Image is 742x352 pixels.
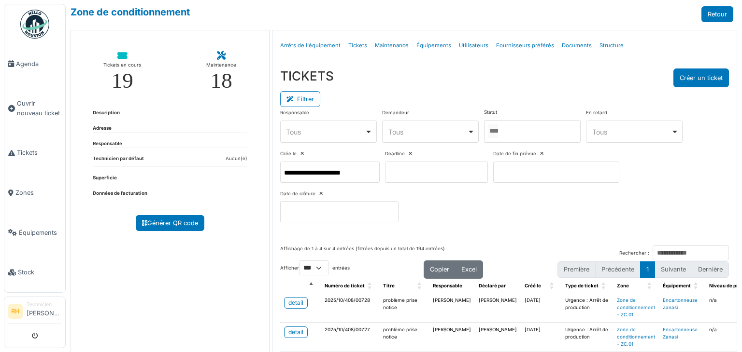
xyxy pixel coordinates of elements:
[112,70,133,92] div: 19
[379,293,429,323] td: problème prise notice
[288,298,303,307] div: detail
[93,190,147,197] dt: Données de facturation
[280,109,309,117] label: Responsable
[321,293,379,323] td: 2025/10/408/00728
[673,68,729,87] button: Créer un ticket
[388,127,467,137] div: Tous
[93,175,117,182] dt: Superficie
[424,260,456,278] button: Copier
[321,323,379,352] td: 2025/10/408/00727
[475,323,521,352] td: [PERSON_NAME]
[4,84,65,133] a: Ouvrir nouveau ticket
[280,91,320,107] button: Filtrer
[280,260,350,275] label: Afficher entrées
[413,34,455,57] a: Équipements
[561,323,613,352] td: Urgence : Arrêt de production
[701,6,733,22] a: Retour
[484,109,497,116] label: Statut
[619,250,649,257] label: Rechercher :
[8,301,61,324] a: RH Technicien[PERSON_NAME]
[4,173,65,213] a: Zones
[280,190,315,198] label: Date de clôture
[27,301,61,308] div: Technicien
[379,323,429,352] td: problème prise notice
[288,328,303,337] div: detail
[20,10,49,39] img: Badge_color-CXgf-gQk.svg
[521,293,561,323] td: [DATE]
[16,59,61,68] span: Agenda
[93,155,144,166] dt: Technicien par défaut
[226,155,247,162] dd: Aucun(e)
[433,283,462,288] span: Responsable
[280,150,297,158] label: Créé le
[479,283,506,288] span: Déclaré par
[601,279,607,294] span: Type de ticket: Activate to sort
[430,266,449,273] span: Copier
[96,44,149,99] a: Tickets en cours 19
[475,293,521,323] td: [PERSON_NAME]
[617,298,655,317] a: Zone de conditionnement - ZC.01
[596,34,628,57] a: Structure
[525,283,541,288] span: Créé le
[592,127,671,137] div: Tous
[493,150,536,158] label: Date de fin prévue
[558,34,596,57] a: Documents
[199,44,244,99] a: Maintenance 18
[284,297,308,309] a: detail
[15,188,61,197] span: Zones
[550,279,556,294] span: Créé le: Activate to sort
[488,124,498,138] input: Tous
[4,133,65,173] a: Tickets
[299,260,329,275] select: Afficherentrées
[276,34,344,57] a: Arrêts de l'équipement
[103,60,141,70] div: Tickets en cours
[211,70,232,92] div: 18
[521,323,561,352] td: [DATE]
[617,283,629,288] span: Zone
[19,228,61,237] span: Équipements
[18,268,61,277] span: Stock
[8,304,23,319] li: RH
[565,283,599,288] span: Type de ticket
[286,127,365,137] div: Tous
[371,34,413,57] a: Maintenance
[383,283,395,288] span: Titre
[586,109,607,117] label: En retard
[557,261,729,277] nav: pagination
[368,279,373,294] span: Numéro de ticket: Activate to sort
[280,68,334,83] h3: TICKETS
[640,261,655,277] button: 1
[280,245,445,260] div: Affichage de 1 à 4 sur 4 entrées (filtrées depuis un total de 194 entrées)
[647,279,653,294] span: Zone: Activate to sort
[4,253,65,293] a: Stock
[4,44,65,84] a: Agenda
[492,34,558,57] a: Fournisseurs préférés
[4,213,65,253] a: Équipements
[17,99,61,117] span: Ouvrir nouveau ticket
[561,293,613,323] td: Urgence : Arrêt de production
[663,327,698,339] a: Encartonneuse Zanasi
[461,266,477,273] span: Excel
[663,298,698,310] a: Encartonneuse Zanasi
[325,283,365,288] span: Numéro de ticket
[284,326,308,338] a: detail
[417,279,423,294] span: Titre: Activate to sort
[663,283,691,288] span: Équipement
[429,323,475,352] td: [PERSON_NAME]
[71,6,190,18] a: Zone de conditionnement
[93,125,112,132] dt: Adresse
[206,60,236,70] div: Maintenance
[17,148,61,157] span: Tickets
[344,34,371,57] a: Tickets
[382,109,409,117] label: Demandeur
[93,140,122,148] dt: Responsable
[455,260,483,278] button: Excel
[694,279,699,294] span: Équipement: Activate to sort
[385,150,405,158] label: Deadline
[136,215,204,231] a: Générer QR code
[617,327,655,346] a: Zone de conditionnement - ZC.01
[27,301,61,322] li: [PERSON_NAME]
[455,34,492,57] a: Utilisateurs
[429,293,475,323] td: [PERSON_NAME]
[93,109,120,117] dt: Description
